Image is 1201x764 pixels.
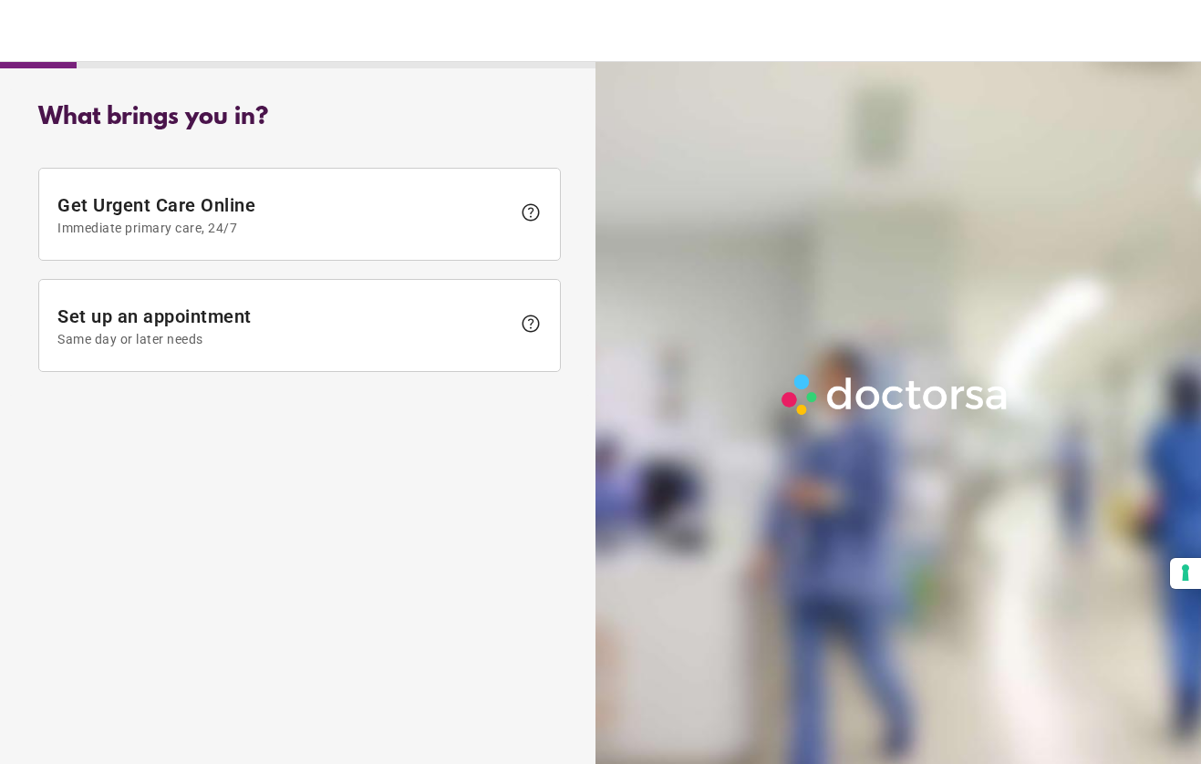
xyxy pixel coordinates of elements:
[1170,558,1201,589] button: Your consent preferences for tracking technologies
[57,332,511,346] span: Same day or later needs
[520,313,542,335] span: help
[57,221,511,235] span: Immediate primary care, 24/7
[57,194,511,235] span: Get Urgent Care Online
[775,367,1015,421] img: Logo-Doctorsa-trans-White-partial-flat.png
[520,201,542,223] span: help
[38,104,561,131] div: What brings you in?
[57,305,511,346] span: Set up an appointment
